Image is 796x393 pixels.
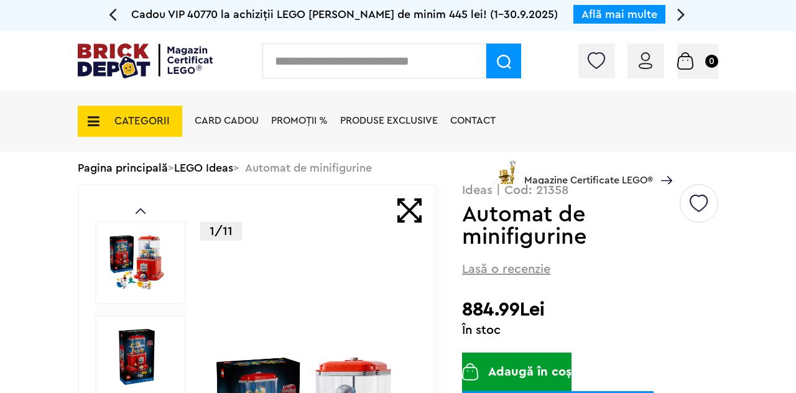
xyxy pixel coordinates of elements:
[462,298,718,321] h2: 884.99Lei
[195,116,259,126] a: Card Cadou
[581,9,657,20] a: Află mai multe
[109,329,165,385] img: Automat de minifigurine
[462,184,718,196] p: Ideas | Cod: 21358
[271,116,328,126] a: PROMOȚII %
[462,261,550,278] span: Lasă o recenzie
[136,208,146,214] a: Prev
[462,353,572,391] button: Adaugă în coș
[462,324,718,336] div: În stoc
[450,116,496,126] a: Contact
[131,9,558,20] span: Cadou VIP 40770 la achiziții LEGO [PERSON_NAME] de minim 445 lei! (1-30.9.2025)
[109,234,165,290] img: Automat de minifigurine
[524,158,653,187] span: Magazine Certificate LEGO®
[653,160,672,170] a: Magazine Certificate LEGO®
[114,116,170,126] span: CATEGORII
[462,203,678,248] h1: Automat de minifigurine
[705,55,718,68] small: 0
[340,116,438,126] a: Produse exclusive
[200,222,242,241] p: 1/11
